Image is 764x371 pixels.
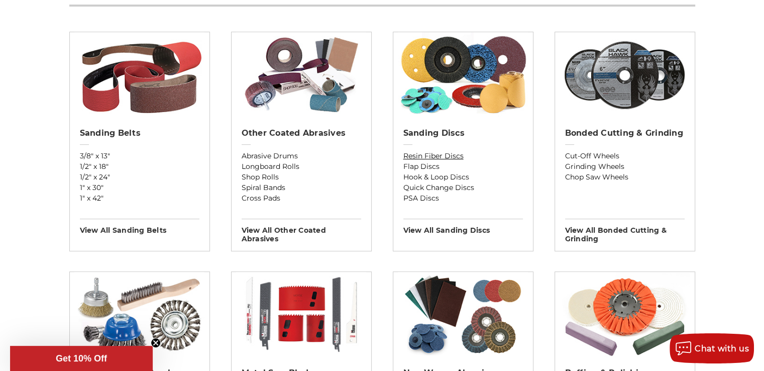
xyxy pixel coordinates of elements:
a: 3/8" x 13" [80,151,199,161]
h3: View All bonded cutting & grinding [565,219,685,243]
a: Resin Fiber Discs [403,151,523,161]
button: Chat with us [670,333,754,363]
a: 1" x 30" [80,182,199,193]
img: Non-woven Abrasives [398,272,528,357]
span: Chat with us [695,344,749,353]
h2: Sanding Belts [80,128,199,138]
img: Sanding Discs [398,32,528,118]
img: Bonded Cutting & Grinding [560,32,690,118]
a: PSA Discs [403,193,523,204]
a: Shop Rolls [242,172,361,182]
a: Abrasive Drums [242,151,361,161]
a: 1" x 42" [80,193,199,204]
h3: View All sanding belts [80,219,199,235]
a: Grinding Wheels [565,161,685,172]
h3: View All other coated abrasives [242,219,361,243]
a: Spiral Bands [242,182,361,193]
img: Buffing & Polishing [560,272,690,357]
a: 1/2" x 24" [80,172,199,182]
a: Hook & Loop Discs [403,172,523,182]
a: Flap Discs [403,161,523,172]
h2: Sanding Discs [403,128,523,138]
h2: Bonded Cutting & Grinding [565,128,685,138]
div: Get 10% OffClose teaser [10,346,153,371]
a: Chop Saw Wheels [565,172,685,182]
a: Longboard Rolls [242,161,361,172]
img: Metal Saw Blades [236,272,366,357]
img: Other Coated Abrasives [236,32,366,118]
button: Close teaser [151,338,161,348]
h3: View All sanding discs [403,219,523,235]
a: 1/2" x 18" [80,161,199,172]
span: Get 10% Off [56,353,107,363]
h2: Other Coated Abrasives [242,128,361,138]
a: Quick Change Discs [403,182,523,193]
img: Wire Wheels & Brushes [74,272,204,357]
a: Cross Pads [242,193,361,204]
a: Cut-Off Wheels [565,151,685,161]
img: Sanding Belts [74,32,204,118]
